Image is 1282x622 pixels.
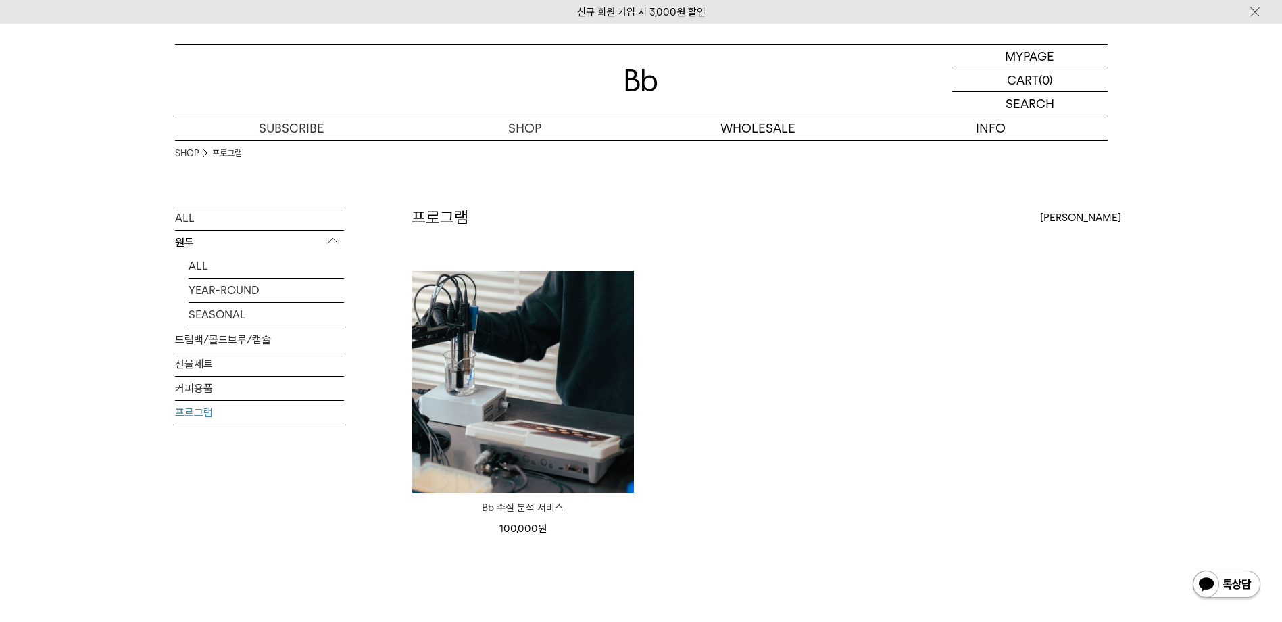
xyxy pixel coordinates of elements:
[412,206,468,229] h2: 프로그램
[1191,569,1262,602] img: 카카오톡 채널 1:1 채팅 버튼
[952,68,1108,92] a: CART (0)
[175,147,199,160] a: SHOP
[175,352,344,376] a: 선물세트
[175,377,344,400] a: 커피용품
[952,45,1108,68] a: MYPAGE
[175,231,344,255] p: 원두
[499,523,547,535] span: 100,000
[189,254,344,278] a: ALL
[641,116,874,140] p: WHOLESALE
[538,523,547,535] span: 원
[175,116,408,140] a: SUBSCRIBE
[1005,45,1054,68] p: MYPAGE
[408,116,641,140] a: SHOP
[1039,68,1053,91] p: (0)
[175,206,344,230] a: ALL
[175,328,344,352] a: 드립백/콜드브루/캡슐
[189,279,344,302] a: YEAR-ROUND
[175,401,344,425] a: 프로그램
[412,271,634,493] img: Bb 수질 분석 서비스
[1040,210,1121,226] span: [PERSON_NAME]
[577,6,706,18] a: 신규 회원 가입 시 3,000원 할인
[189,303,344,327] a: SEASONAL
[874,116,1108,140] p: INFO
[1006,92,1054,116] p: SEARCH
[212,147,242,160] a: 프로그램
[412,500,634,516] a: Bb 수질 분석 서비스
[625,69,658,91] img: 로고
[1007,68,1039,91] p: CART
